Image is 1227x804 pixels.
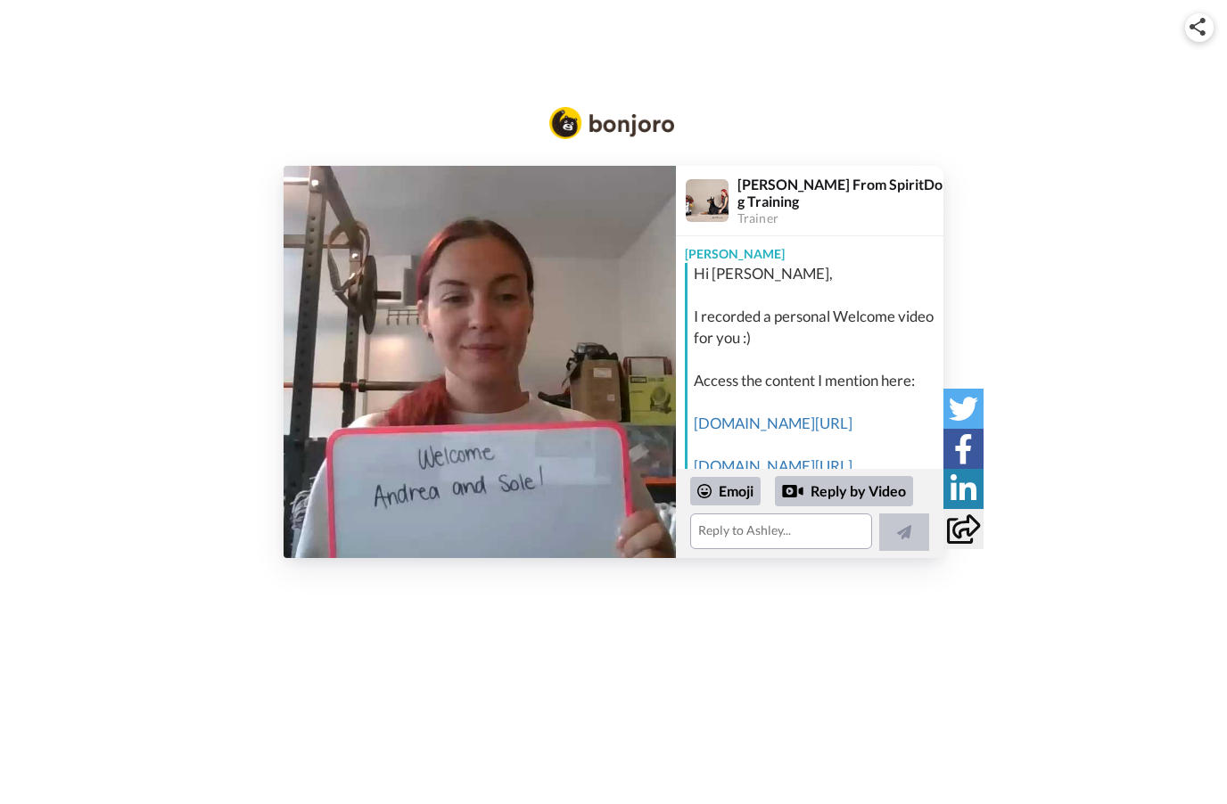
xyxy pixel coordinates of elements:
[737,176,943,209] div: [PERSON_NAME] From SpiritDog Training
[690,477,761,505] div: Emoji
[737,211,943,226] div: Trainer
[694,456,852,475] a: [DOMAIN_NAME][URL]
[284,166,676,558] img: 5372ea73-8e7d-4c3b-ab5a-12de0485811a-thumb.jpg
[549,107,674,139] img: Bonjoro Logo
[694,414,852,432] a: [DOMAIN_NAME][URL]
[694,263,939,520] div: Hi [PERSON_NAME], I recorded a personal Welcome video for you :) Access the content I mention her...
[686,179,729,222] img: Profile Image
[782,480,803,502] div: Reply by Video
[676,236,943,263] div: [PERSON_NAME]
[775,476,913,506] div: Reply by Video
[1190,18,1206,36] img: ic_share.svg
